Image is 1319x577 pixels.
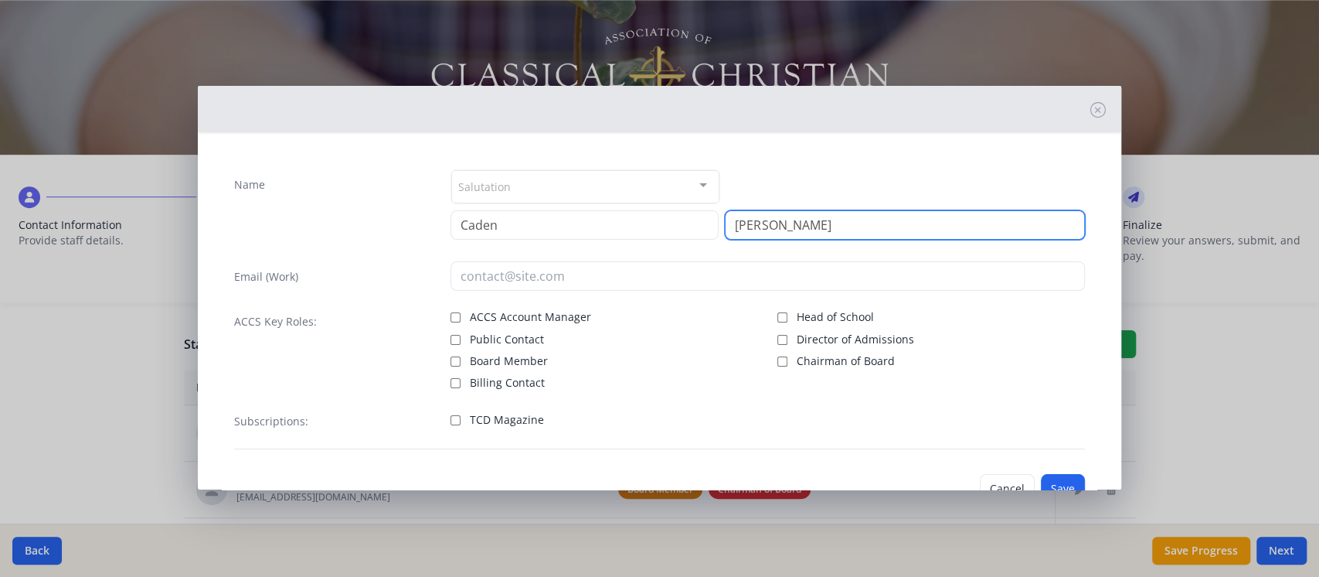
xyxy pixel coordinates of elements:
[470,353,548,369] span: Board Member
[234,314,317,329] label: ACCS Key Roles:
[797,309,874,325] span: Head of School
[450,312,461,323] input: ACCS Account Manager
[450,357,461,367] input: Board Member
[777,357,787,367] input: Chairman of Board
[1041,474,1085,504] button: Save
[470,332,544,347] span: Public Contact
[234,269,298,285] label: Email (Work)
[980,474,1035,504] button: Cancel
[470,375,545,391] span: Billing Contact
[450,261,1085,291] input: contact@site.com
[725,210,1085,240] input: Last Name
[777,335,787,345] input: Director of Admissions
[450,210,719,240] input: First Name
[470,412,544,428] span: TCD Magazine
[234,177,265,193] label: Name
[797,353,895,369] span: Chairman of Board
[450,378,461,388] input: Billing Contact
[450,415,461,425] input: TCD Magazine
[234,414,308,429] label: Subscriptions:
[777,312,787,323] input: Head of School
[797,332,914,347] span: Director of Admissions
[470,309,591,325] span: ACCS Account Manager
[458,177,511,195] span: Salutation
[450,335,461,345] input: Public Contact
